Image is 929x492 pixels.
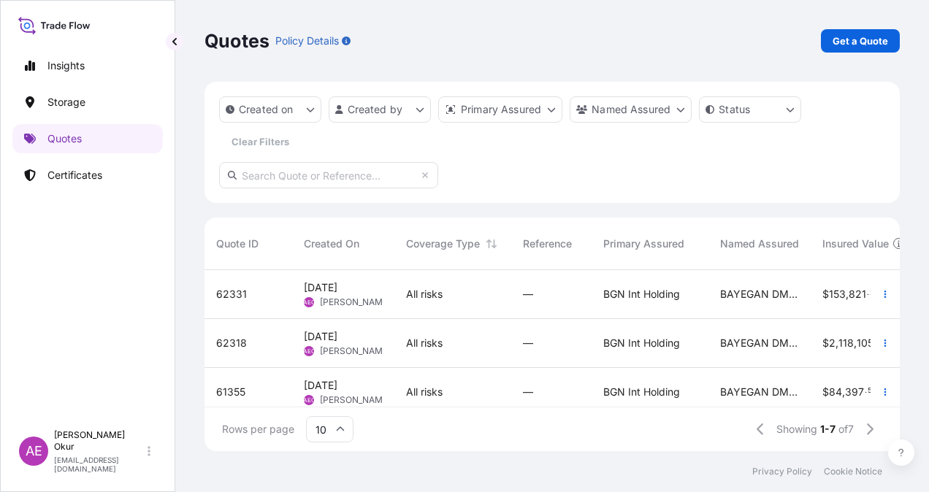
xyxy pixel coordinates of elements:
span: Coverage Type [406,237,480,251]
span: AEO [303,295,316,310]
span: All risks [406,385,443,399]
span: 50 [868,388,876,393]
span: $ [822,387,829,397]
span: 62318 [216,336,247,350]
p: Quotes [47,131,82,146]
span: Showing [776,422,817,437]
span: AEO [303,344,316,358]
span: , [846,289,849,299]
span: [PERSON_NAME] [320,394,391,406]
span: Insured Value [822,237,889,251]
span: BAYEGAN DMCC [720,287,799,301]
span: $ [822,289,829,299]
span: , [842,387,845,397]
span: AE [26,444,42,458]
span: , [854,338,857,348]
p: Quotes [204,29,269,53]
span: 821 [849,289,866,299]
p: Named Assured [592,102,670,117]
span: All risks [406,287,443,301]
span: . [865,388,867,393]
span: Primary Assured [603,237,684,251]
span: [PERSON_NAME] [320,345,391,357]
input: Search Quote or Reference... [219,162,438,188]
span: All risks [406,336,443,350]
span: — [523,385,533,399]
span: 397 [845,387,864,397]
button: createdBy Filter options [329,96,431,123]
button: certificateStatus Filter options [699,96,801,123]
button: Clear Filters [219,130,301,153]
span: 153 [829,289,846,299]
a: Privacy Policy [752,466,812,477]
a: Certificates [12,161,163,190]
p: [EMAIL_ADDRESS][DOMAIN_NAME] [54,456,145,473]
p: Storage [47,95,85,109]
span: of 7 [838,422,854,437]
span: AEO [303,393,316,407]
p: Primary Assured [461,102,541,117]
span: 84 [829,387,842,397]
button: createdOn Filter options [219,96,321,123]
a: Cookie Notice [824,466,882,477]
span: — [523,336,533,350]
span: Rows per page [222,422,294,437]
span: 118 [838,338,854,348]
p: Created on [239,102,294,117]
span: $ [822,338,829,348]
span: BGN Int Holding [603,336,680,350]
button: Sort [483,235,500,253]
p: Insights [47,58,85,73]
p: Get a Quote [833,34,888,48]
span: BAYEGAN DMCC [720,385,799,399]
span: [DATE] [304,280,337,295]
span: — [523,287,533,301]
span: 2 [829,338,836,348]
span: [PERSON_NAME] [320,296,391,308]
p: Created by [348,102,403,117]
span: BGN Int Holding [603,287,680,301]
p: Clear Filters [232,134,289,149]
span: 61355 [216,385,245,399]
button: distributor Filter options [438,96,562,123]
span: BAYEGAN DMCC [720,336,799,350]
span: 25 [870,291,879,296]
span: Reference [523,237,572,251]
span: . [867,291,869,296]
a: Storage [12,88,163,117]
span: Quote ID [216,237,259,251]
span: , [836,338,838,348]
span: Created On [304,237,359,251]
span: Named Assured [720,237,799,251]
p: Certificates [47,168,102,182]
span: [DATE] [304,378,337,393]
a: Get a Quote [821,29,900,53]
span: [DATE] [304,329,337,344]
span: 62331 [216,287,247,301]
p: Status [719,102,750,117]
a: Quotes [12,124,163,153]
span: 1-7 [820,422,836,437]
a: Insights [12,51,163,80]
p: [PERSON_NAME] Okur [54,429,145,453]
button: cargoOwner Filter options [570,96,692,123]
span: BGN Int Holding [603,385,680,399]
span: 105 [857,338,873,348]
p: Policy Details [275,34,339,48]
